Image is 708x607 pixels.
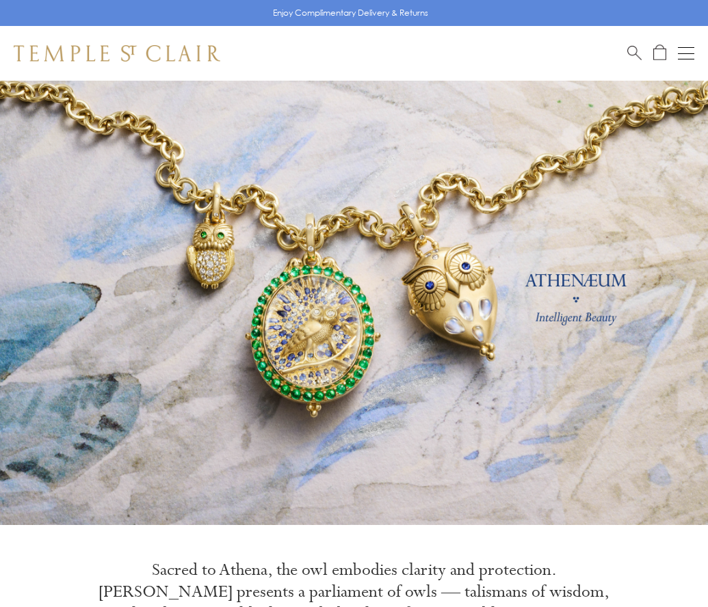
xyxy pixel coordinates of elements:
button: Open navigation [678,45,694,62]
p: Enjoy Complimentary Delivery & Returns [273,6,428,20]
a: Search [627,44,642,62]
img: Temple St. Clair [14,45,220,62]
a: Open Shopping Bag [653,44,666,62]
